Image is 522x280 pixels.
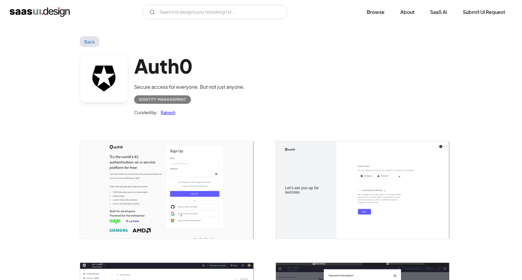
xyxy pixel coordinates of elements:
[134,83,245,91] div: Secure access for everyone. But not just anyone.
[456,5,512,19] a: Submit UI Request
[142,5,287,19] input: Search UI designs you're looking for...
[276,141,449,239] img: 61175e1eb43c38c7c280cbf8_auth0-setup-account.jpg
[80,141,253,239] img: 61175e2014613c6c580f99ce_auth0-signup.jpg
[393,5,422,19] a: About
[423,5,454,19] a: SaaS Ai
[80,36,99,47] a: Back
[139,96,186,103] div: Identity Management
[134,54,245,78] h1: Auth0
[80,141,253,239] a: open lightbox
[134,109,158,116] div: Curated by:
[359,5,392,19] a: Browse
[158,109,176,116] a: Rakesh
[276,141,449,239] a: open lightbox
[142,5,287,19] form: Email Form
[10,7,70,17] a: home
